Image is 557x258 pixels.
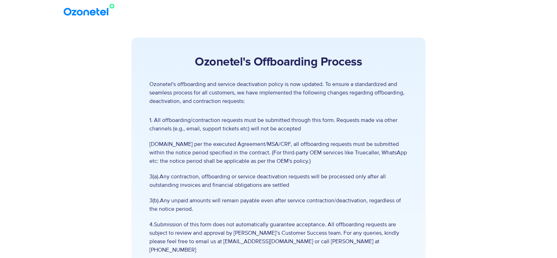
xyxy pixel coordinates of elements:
[149,196,408,213] span: 3(b).Any unpaid amounts will remain payable even after service contraction/deactivation, regardle...
[149,172,408,189] span: 3(a).Any contraction, offboarding or service deactivation requests will be processed only after a...
[149,140,408,165] span: [DOMAIN_NAME] per the executed Agreement/MSA/CRF, all offboarding requests must be submitted with...
[149,55,408,69] h2: Ozonetel's Offboarding Process
[149,80,408,105] p: Ozonetel's offboarding and service deactivation policy is now updated. To ensure a standardized a...
[149,220,408,254] span: 4.Submission of this form does not automatically guarantee acceptance. All offboarding requests a...
[149,116,408,133] span: 1. All offboarding/contraction requests must be submitted through this form. Requests made via ot...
